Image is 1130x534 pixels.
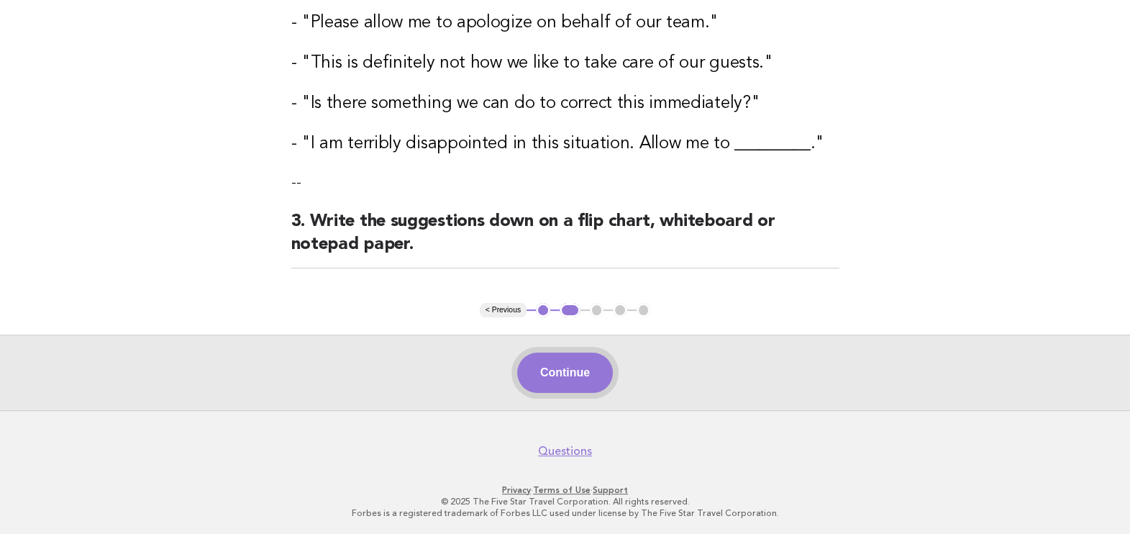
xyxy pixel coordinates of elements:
p: -- [291,173,839,193]
h3: - "I am terribly disappointed in this situation. Allow me to _________." [291,132,839,155]
button: Continue [517,353,613,393]
a: Privacy [502,485,531,495]
a: Questions [538,444,592,458]
p: · · [125,484,1006,496]
h3: - "Please allow me to apologize on behalf of our team." [291,12,839,35]
h3: - "Is there something we can do to correct this immediately?" [291,92,839,115]
a: Terms of Use [533,485,591,495]
p: Forbes is a registered trademark of Forbes LLC used under license by The Five Star Travel Corpora... [125,507,1006,519]
button: 2 [560,303,580,317]
a: Support [593,485,628,495]
button: 1 [536,303,550,317]
h2: 3. Write the suggestions down on a flip chart, whiteboard or notepad paper. [291,210,839,268]
p: © 2025 The Five Star Travel Corporation. All rights reserved. [125,496,1006,507]
button: < Previous [480,303,527,317]
h3: - "This is definitely not how we like to take care of our guests." [291,52,839,75]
